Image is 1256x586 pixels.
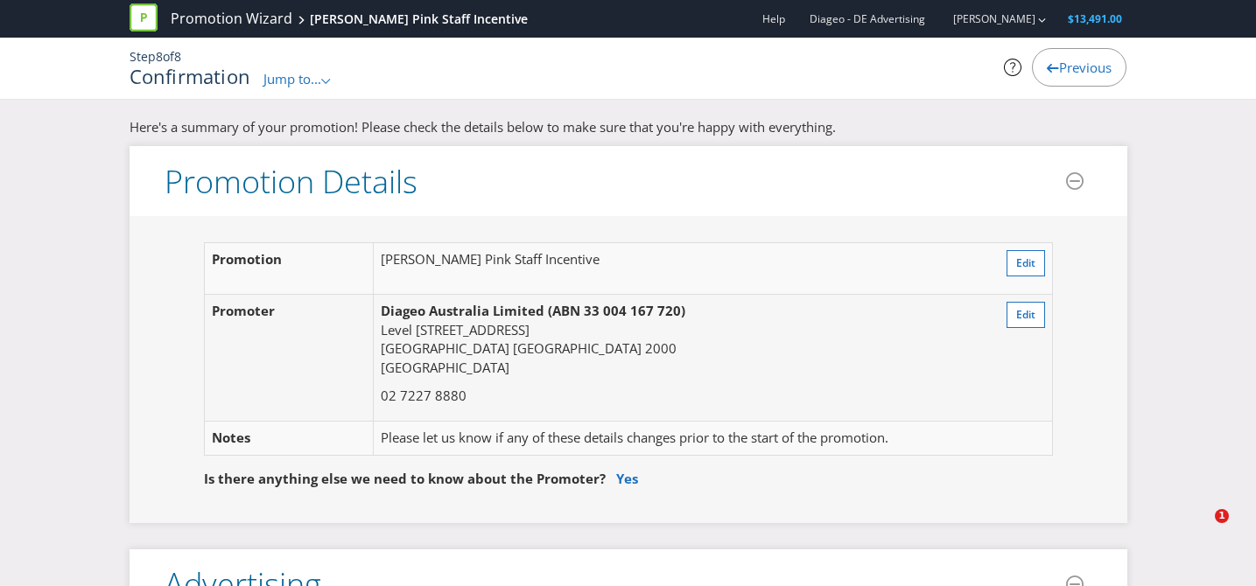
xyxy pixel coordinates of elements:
[1215,509,1229,523] span: 1
[374,243,979,295] td: [PERSON_NAME] Pink Staff Incentive
[381,302,544,319] span: Diageo Australia Limited
[130,66,251,87] h1: Confirmation
[374,422,979,455] td: Please let us know if any of these details changes prior to the start of the promotion.
[1016,255,1035,270] span: Edit
[310,10,528,28] div: [PERSON_NAME] Pink Staff Incentive
[204,470,606,487] span: Is there anything else we need to know about the Promoter?
[1007,302,1045,328] button: Edit
[1068,11,1122,26] span: $13,491.00
[645,339,677,357] span: 2000
[156,48,163,65] span: 8
[212,302,275,319] span: Promoter
[810,11,925,26] span: Diageo - DE Advertising
[381,321,530,338] span: Level [STREET_ADDRESS]
[163,48,174,65] span: of
[1016,307,1035,322] span: Edit
[1059,59,1112,76] span: Previous
[174,48,181,65] span: 8
[381,387,972,405] p: 02 7227 8880
[936,11,1035,26] a: [PERSON_NAME]
[548,302,685,319] span: (ABN 33 004 167 720)
[165,164,417,199] h3: Promotion Details
[381,359,509,376] span: [GEOGRAPHIC_DATA]
[263,70,321,87] span: Jump to...
[1007,250,1045,276] button: Edit
[171,9,292,29] a: Promotion Wizard
[130,48,156,65] span: Step
[513,339,642,357] span: [GEOGRAPHIC_DATA]
[381,339,509,357] span: [GEOGRAPHIC_DATA]
[130,118,1127,136] p: Here's a summary of your promotion! Please check the details below to make sure that you're happy...
[762,11,785,26] a: Help
[204,422,374,455] td: Notes
[1179,509,1221,551] iframe: Intercom live chat
[204,243,374,295] td: Promotion
[616,470,638,487] a: Yes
